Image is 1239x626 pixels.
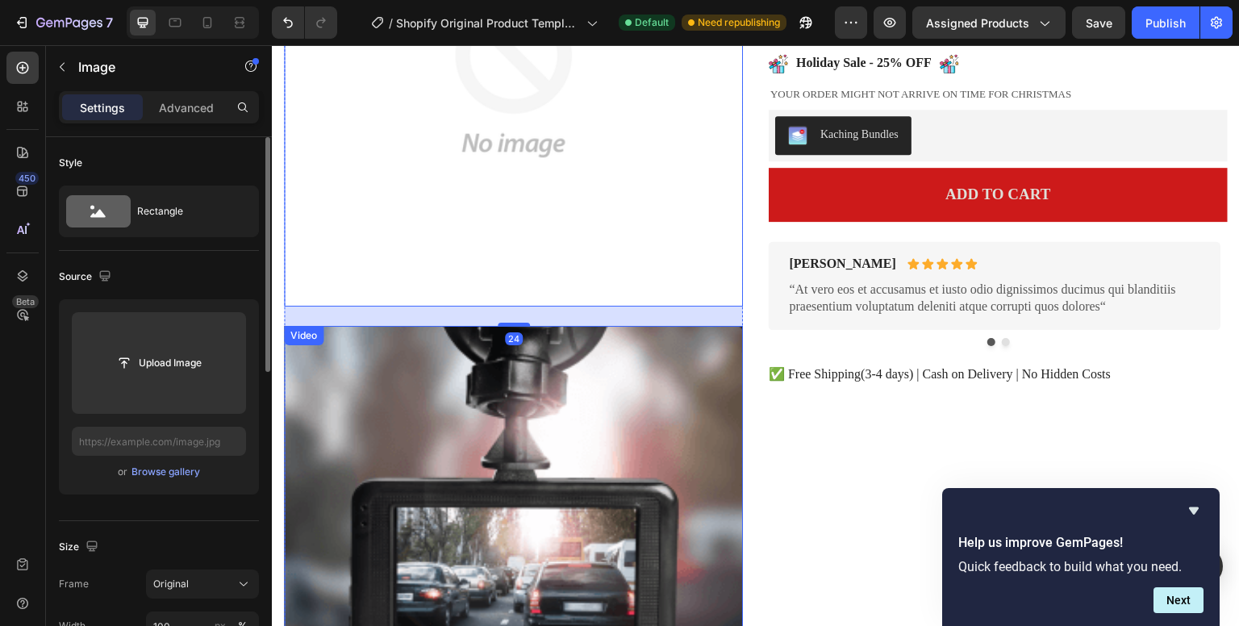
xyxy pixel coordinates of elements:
img: KachingBundles.png [516,81,536,100]
div: Publish [1145,15,1186,31]
button: 7 [6,6,120,39]
input: https://example.com/image.jpg [72,427,246,456]
button: Next question [1153,587,1204,613]
div: 24 [233,287,251,300]
p: [PERSON_NAME] [518,211,624,227]
div: Kaching Bundles [549,81,627,98]
button: Add to cart [497,123,956,177]
span: Save [1086,16,1112,30]
button: Assigned Products [912,6,1066,39]
div: Add to cart [674,140,779,160]
button: Kaching Bundles [503,71,640,110]
div: Help us improve GemPages! [958,501,1204,613]
p: Holiday Sale - 25% OFF [524,10,660,27]
div: Beta [12,295,39,308]
div: 450 [15,172,39,185]
button: Hide survey [1184,501,1204,520]
p: Settings [80,99,125,116]
div: Undo/Redo [272,6,337,39]
p: 7 [106,13,113,32]
div: Size [59,536,102,558]
button: Upload Image [102,348,215,378]
p: Quick feedback to build what you need. [958,559,1204,574]
button: Browse gallery [131,464,201,480]
span: / [389,15,393,31]
h2: Help us improve GemPages! [958,533,1204,553]
span: Original [153,577,189,591]
p: Advanced [159,99,214,116]
div: Video [15,283,48,298]
button: Dot [730,293,738,301]
p: Your order might not arrive on time for Christmas [499,43,954,56]
p: Image [78,57,215,77]
div: Browse gallery [131,465,200,479]
iframe: Design area [272,45,1239,626]
span: ✅ Free Shipping(3-4 days) | Cash on Delivery | No Hidden Costs [497,322,839,336]
span: Assigned Products [926,15,1029,31]
button: Original [146,570,259,599]
div: Source [59,266,115,288]
span: Default [635,15,669,30]
span: Need republishing [698,15,780,30]
span: Shopify Original Product Template [396,15,580,31]
img: gempages_432750572815254551-de77018a-1bb4-4357-b1af-db1a66df59ff.svg [497,9,516,28]
button: Save [1072,6,1125,39]
label: Frame [59,577,89,591]
div: Rectangle [137,193,236,230]
button: Dot [715,293,724,301]
p: “At vero eos et accusamus et iusto odio dignissimos ducimus qui blanditiis praesentium voluptatum... [518,236,928,270]
button: Publish [1132,6,1199,39]
span: or [118,462,127,482]
img: gempages_432750572815254551-de77018a-1bb4-4357-b1af-db1a66df59ff.svg [668,9,687,28]
div: Style [59,156,82,170]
